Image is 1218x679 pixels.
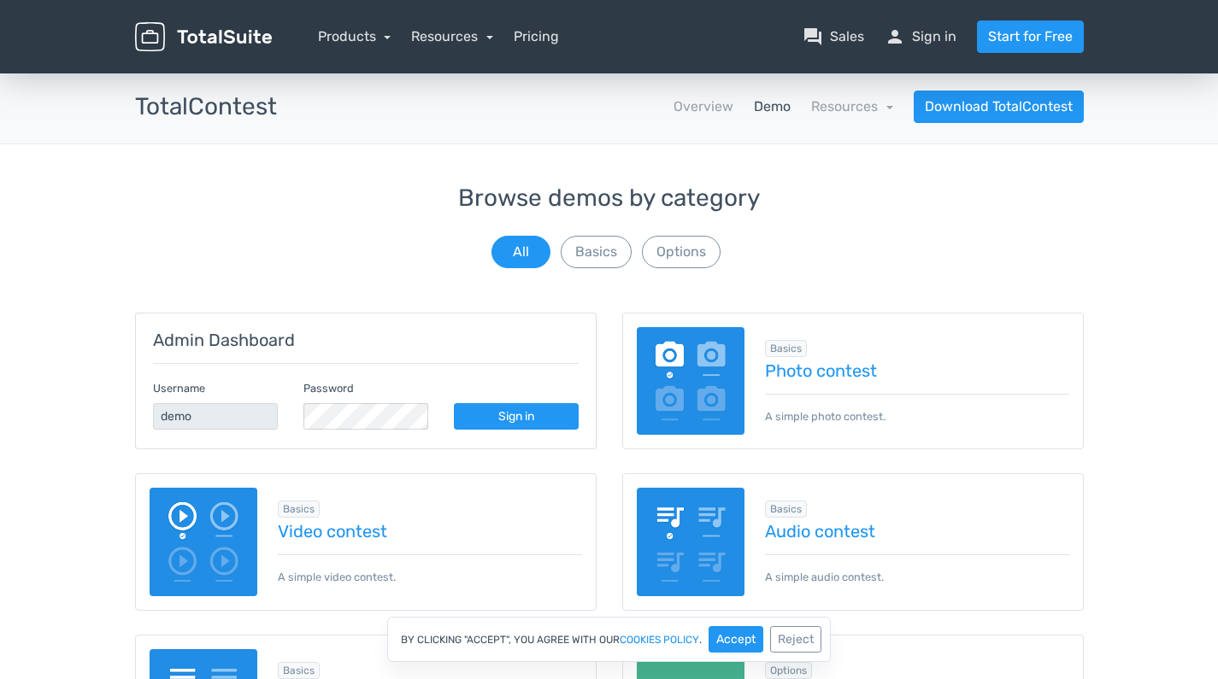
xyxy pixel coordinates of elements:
span: Browse all in Basics [278,662,320,679]
a: Start for Free [977,20,1084,53]
label: Username [153,380,205,396]
img: image-poll.png [637,327,745,436]
button: Accept [709,626,763,653]
h3: TotalContest [135,94,277,120]
a: Products [318,28,391,44]
img: video-poll.png [150,488,258,596]
a: Pricing [514,26,559,47]
a: Photo contest [765,361,1069,380]
label: Password [303,380,354,396]
p: A simple audio contest. [765,554,1069,585]
p: A simple photo contest. [765,394,1069,424]
a: Video contest [278,522,582,541]
a: cookies policy [620,635,699,645]
a: Resources [811,98,893,114]
a: Resources [411,28,493,44]
span: Browse all in Basics [765,500,807,518]
button: All [491,236,550,268]
button: Basics [561,236,632,268]
span: Browse all in Options [765,662,812,679]
a: question_answerSales [803,26,864,47]
h5: Admin Dashboard [153,331,579,349]
a: Audio contest [765,522,1069,541]
span: person [885,26,905,47]
img: audio-poll.png [637,488,745,596]
button: Reject [770,626,821,653]
span: Browse all in Basics [765,340,807,357]
h3: Browse demos by category [135,185,1084,212]
img: TotalSuite for WordPress [135,22,272,52]
span: Browse all in Basics [278,500,320,518]
span: question_answer [803,26,823,47]
a: Sign in [454,403,579,430]
button: Options [642,236,721,268]
a: Download TotalContest [914,91,1084,123]
a: personSign in [885,26,956,47]
p: A simple video contest. [278,554,582,585]
div: By clicking "Accept", you agree with our . [387,617,831,662]
a: Overview [674,97,733,117]
a: Demo [754,97,791,117]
